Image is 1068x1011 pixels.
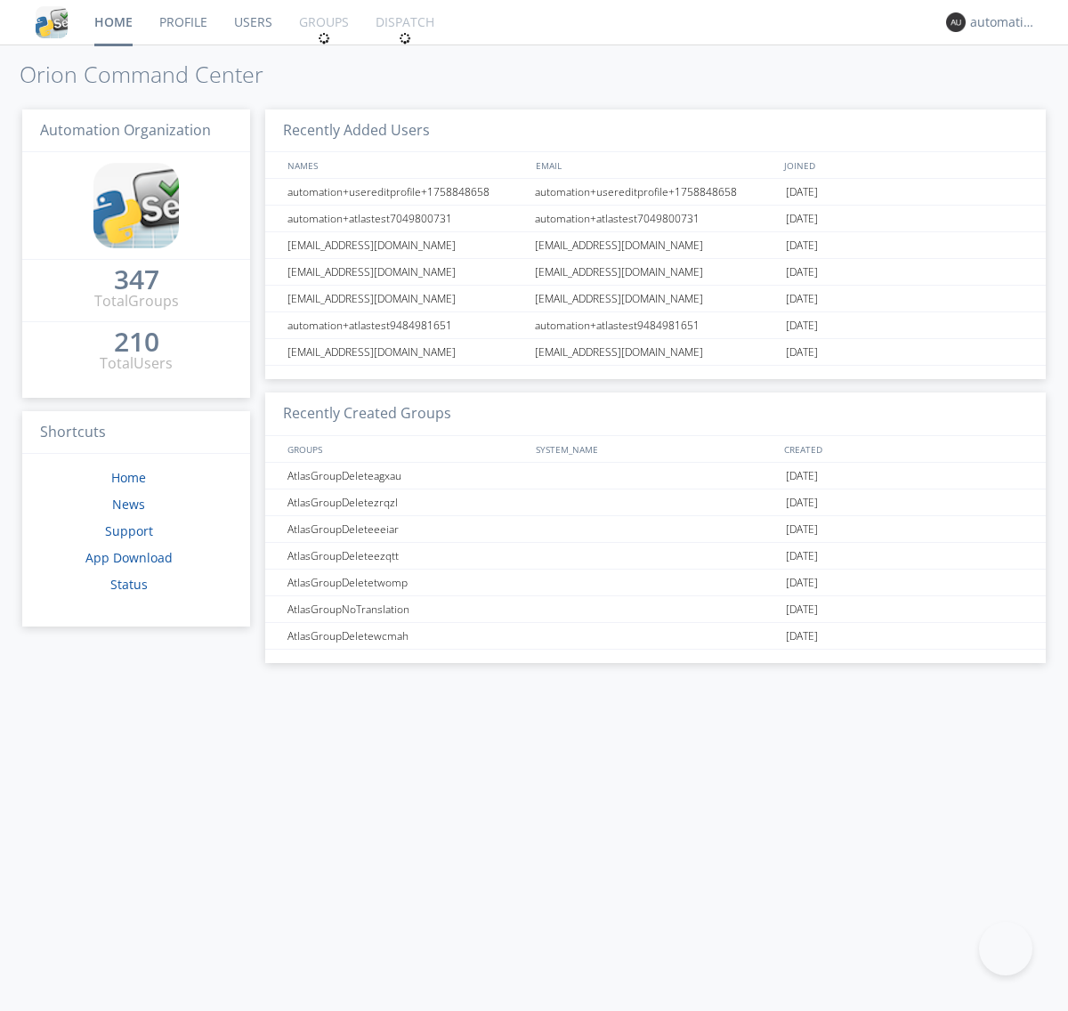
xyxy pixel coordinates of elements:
div: automation+atlas0017 [970,13,1037,31]
div: [EMAIL_ADDRESS][DOMAIN_NAME] [283,286,530,311]
span: [DATE] [786,543,818,570]
div: [EMAIL_ADDRESS][DOMAIN_NAME] [283,339,530,365]
a: [EMAIL_ADDRESS][DOMAIN_NAME][EMAIL_ADDRESS][DOMAIN_NAME][DATE] [265,259,1046,286]
div: automation+usereditprofile+1758848658 [283,179,530,205]
div: [EMAIL_ADDRESS][DOMAIN_NAME] [283,232,530,258]
a: AtlasGroupDeleteeeiar[DATE] [265,516,1046,543]
div: JOINED [780,152,1029,178]
div: automation+atlastest7049800731 [530,206,781,231]
a: Home [111,469,146,486]
a: [EMAIL_ADDRESS][DOMAIN_NAME][EMAIL_ADDRESS][DOMAIN_NAME][DATE] [265,286,1046,312]
div: AtlasGroupDeletetwomp [283,570,530,595]
div: automation+atlastest9484981651 [283,312,530,338]
a: App Download [85,549,173,566]
div: Total Groups [94,291,179,311]
a: [EMAIL_ADDRESS][DOMAIN_NAME][EMAIL_ADDRESS][DOMAIN_NAME][DATE] [265,339,1046,366]
span: [DATE] [786,286,818,312]
a: 347 [114,271,159,291]
img: spin.svg [318,32,330,44]
img: cddb5a64eb264b2086981ab96f4c1ba7 [36,6,68,38]
div: 210 [114,333,159,351]
div: AtlasGroupDeletewcmah [283,623,530,649]
div: automation+atlastest7049800731 [283,206,530,231]
a: automation+atlastest7049800731automation+atlastest7049800731[DATE] [265,206,1046,232]
div: SYSTEM_NAME [531,436,780,462]
div: AtlasGroupDeleteagxau [283,463,530,489]
div: AtlasGroupDeleteeeiar [283,516,530,542]
h3: Recently Added Users [265,109,1046,153]
a: AtlasGroupNoTranslation[DATE] [265,596,1046,623]
div: Total Users [100,353,173,374]
a: [EMAIL_ADDRESS][DOMAIN_NAME][EMAIL_ADDRESS][DOMAIN_NAME][DATE] [265,232,1046,259]
a: AtlasGroupDeletewcmah[DATE] [265,623,1046,650]
div: 347 [114,271,159,288]
a: AtlasGroupDeleteagxau[DATE] [265,463,1046,489]
a: Support [105,522,153,539]
span: [DATE] [786,232,818,259]
div: automation+usereditprofile+1758848658 [530,179,781,205]
div: [EMAIL_ADDRESS][DOMAIN_NAME] [530,259,781,285]
a: automation+usereditprofile+1758848658automation+usereditprofile+1758848658[DATE] [265,179,1046,206]
span: [DATE] [786,570,818,596]
div: AtlasGroupDeleteezqtt [283,543,530,569]
a: News [112,496,145,513]
span: [DATE] [786,623,818,650]
span: [DATE] [786,312,818,339]
div: GROUPS [283,436,527,462]
iframe: Toggle Customer Support [979,922,1032,975]
h3: Shortcuts [22,411,250,455]
span: [DATE] [786,179,818,206]
a: automation+atlastest9484981651automation+atlastest9484981651[DATE] [265,312,1046,339]
div: [EMAIL_ADDRESS][DOMAIN_NAME] [530,286,781,311]
div: NAMES [283,152,527,178]
a: Status [110,576,148,593]
a: AtlasGroupDeletezrqzl[DATE] [265,489,1046,516]
div: AtlasGroupDeletezrqzl [283,489,530,515]
span: Automation Organization [40,120,211,140]
div: [EMAIL_ADDRESS][DOMAIN_NAME] [530,232,781,258]
div: automation+atlastest9484981651 [530,312,781,338]
div: [EMAIL_ADDRESS][DOMAIN_NAME] [530,339,781,365]
span: [DATE] [786,259,818,286]
div: AtlasGroupNoTranslation [283,596,530,622]
div: EMAIL [531,152,780,178]
a: AtlasGroupDeletetwomp[DATE] [265,570,1046,596]
span: [DATE] [786,489,818,516]
span: [DATE] [786,596,818,623]
span: [DATE] [786,206,818,232]
span: [DATE] [786,516,818,543]
img: cddb5a64eb264b2086981ab96f4c1ba7 [93,163,179,248]
img: spin.svg [399,32,411,44]
img: 373638.png [946,12,966,32]
a: AtlasGroupDeleteezqtt[DATE] [265,543,1046,570]
div: [EMAIL_ADDRESS][DOMAIN_NAME] [283,259,530,285]
h3: Recently Created Groups [265,392,1046,436]
span: [DATE] [786,339,818,366]
span: [DATE] [786,463,818,489]
a: 210 [114,333,159,353]
div: CREATED [780,436,1029,462]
